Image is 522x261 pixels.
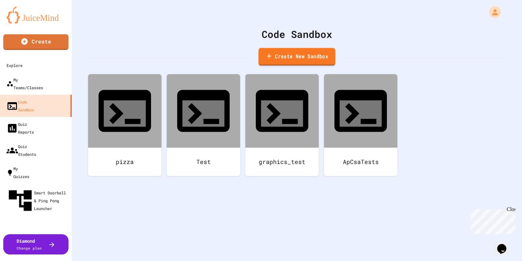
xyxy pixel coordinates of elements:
div: pizza [88,148,161,176]
a: pizza [88,74,161,176]
span: Change plan [17,246,42,251]
div: Code Sandbox [88,27,506,41]
div: My Teams/Classes [7,76,43,91]
a: ApCsaTests [324,74,397,176]
div: ApCsaTests [324,148,397,176]
button: DiamondChange plan [3,234,69,254]
div: Explore [7,61,23,69]
div: Diamond [17,237,42,251]
a: Create New Sandbox [258,48,335,66]
a: graphics_test [245,74,319,176]
div: Chat with us now!Close [3,3,45,41]
img: logo-orange.svg [7,7,65,24]
div: Code Sandbox [7,98,34,114]
div: Smart Doorbell & Ping Pong Launcher [7,187,69,214]
div: Quiz Reports [7,120,34,136]
a: Create [3,34,69,50]
div: graphics_test [245,148,319,176]
div: Test [167,148,240,176]
div: My Quizzes [7,165,29,180]
iframe: chat widget [495,235,515,254]
iframe: chat widget [468,206,515,234]
div: Quiz Students [7,142,36,158]
div: My Account [482,5,502,20]
a: Test [167,74,240,176]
